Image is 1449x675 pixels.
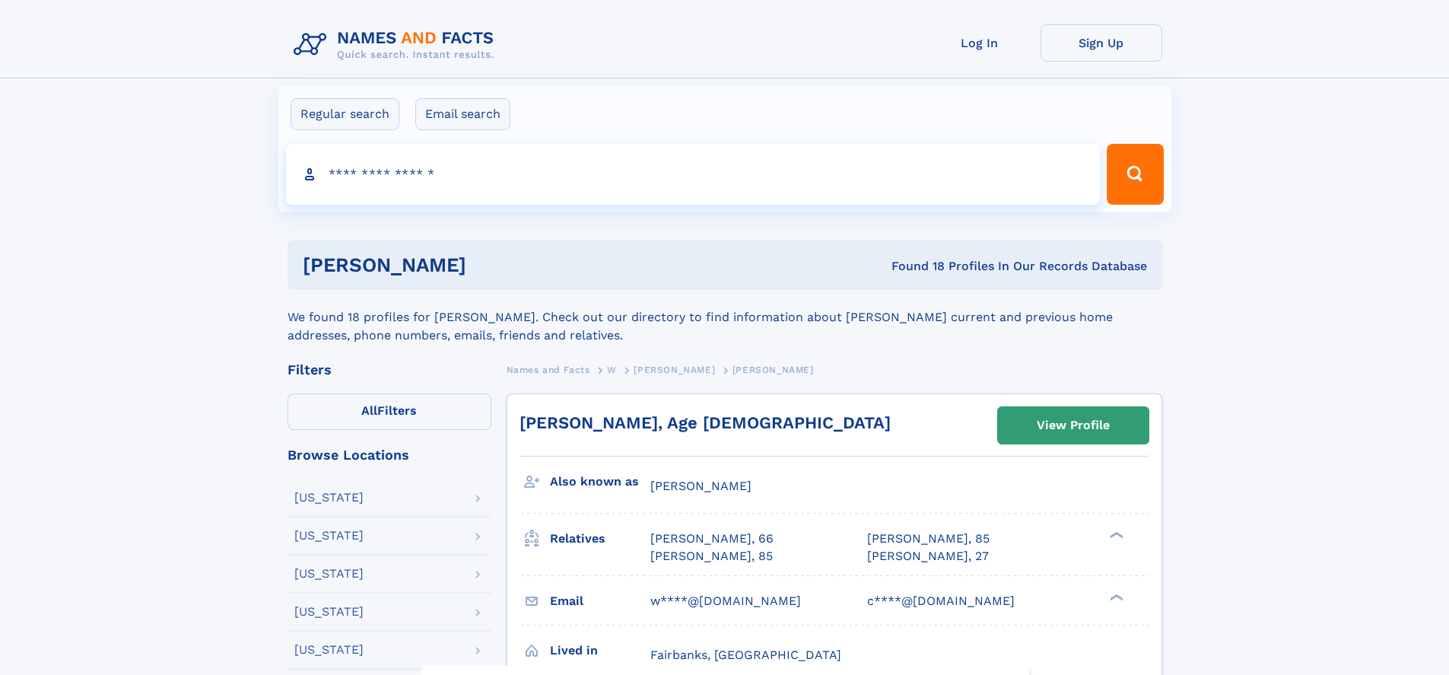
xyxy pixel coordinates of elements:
[1037,408,1110,443] div: View Profile
[303,256,679,275] h1: [PERSON_NAME]
[361,403,377,418] span: All
[732,365,814,375] span: [PERSON_NAME]
[919,24,1041,62] a: Log In
[1041,24,1162,62] a: Sign Up
[550,526,650,552] h3: Relatives
[634,365,715,375] span: [PERSON_NAME]
[520,413,891,432] a: [PERSON_NAME], Age [DEMOGRAPHIC_DATA]
[294,644,364,656] div: [US_STATE]
[550,469,650,495] h3: Also known as
[288,290,1162,345] div: We found 18 profiles for [PERSON_NAME]. Check out our directory to find information about [PERSON...
[678,258,1147,275] div: Found 18 Profiles In Our Records Database
[1107,144,1163,205] button: Search Button
[650,530,774,547] a: [PERSON_NAME], 66
[288,448,491,462] div: Browse Locations
[1106,530,1124,540] div: ❯
[288,363,491,377] div: Filters
[1106,592,1124,602] div: ❯
[291,98,399,130] label: Regular search
[294,492,364,504] div: [US_STATE]
[650,479,752,493] span: [PERSON_NAME]
[998,407,1149,444] a: View Profile
[507,360,590,379] a: Names and Facts
[607,360,617,379] a: W
[294,606,364,618] div: [US_STATE]
[607,365,617,375] span: W
[288,393,491,430] label: Filters
[288,24,507,65] img: Logo Names and Facts
[634,360,715,379] a: [PERSON_NAME]
[415,98,510,130] label: Email search
[550,588,650,614] h3: Email
[294,568,364,580] div: [US_STATE]
[650,648,841,662] span: Fairbanks, [GEOGRAPHIC_DATA]
[550,638,650,664] h3: Lived in
[294,530,364,542] div: [US_STATE]
[867,548,989,565] a: [PERSON_NAME], 27
[867,530,990,547] a: [PERSON_NAME], 85
[650,548,773,565] a: [PERSON_NAME], 85
[286,144,1101,205] input: search input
